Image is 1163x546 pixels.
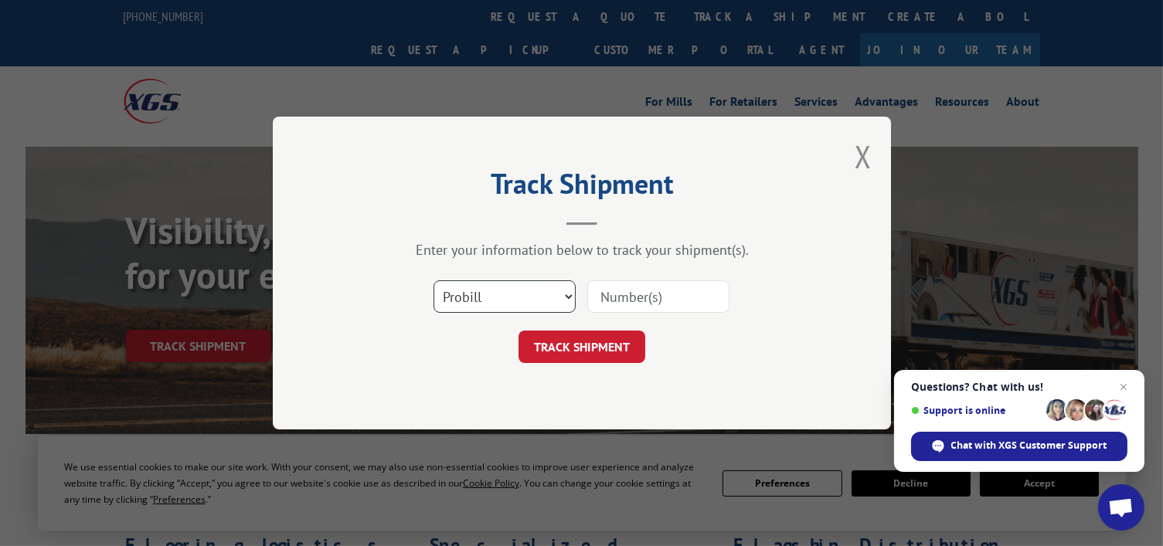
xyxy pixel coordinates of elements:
[911,432,1127,461] div: Chat with XGS Customer Support
[587,280,729,313] input: Number(s)
[911,405,1041,416] span: Support is online
[951,439,1107,453] span: Chat with XGS Customer Support
[519,331,645,363] button: TRACK SHIPMENT
[350,241,814,259] div: Enter your information below to track your shipment(s).
[350,173,814,202] h2: Track Shipment
[1098,484,1144,531] div: Open chat
[1114,378,1133,396] span: Close chat
[855,136,872,177] button: Close modal
[911,381,1127,393] span: Questions? Chat with us!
